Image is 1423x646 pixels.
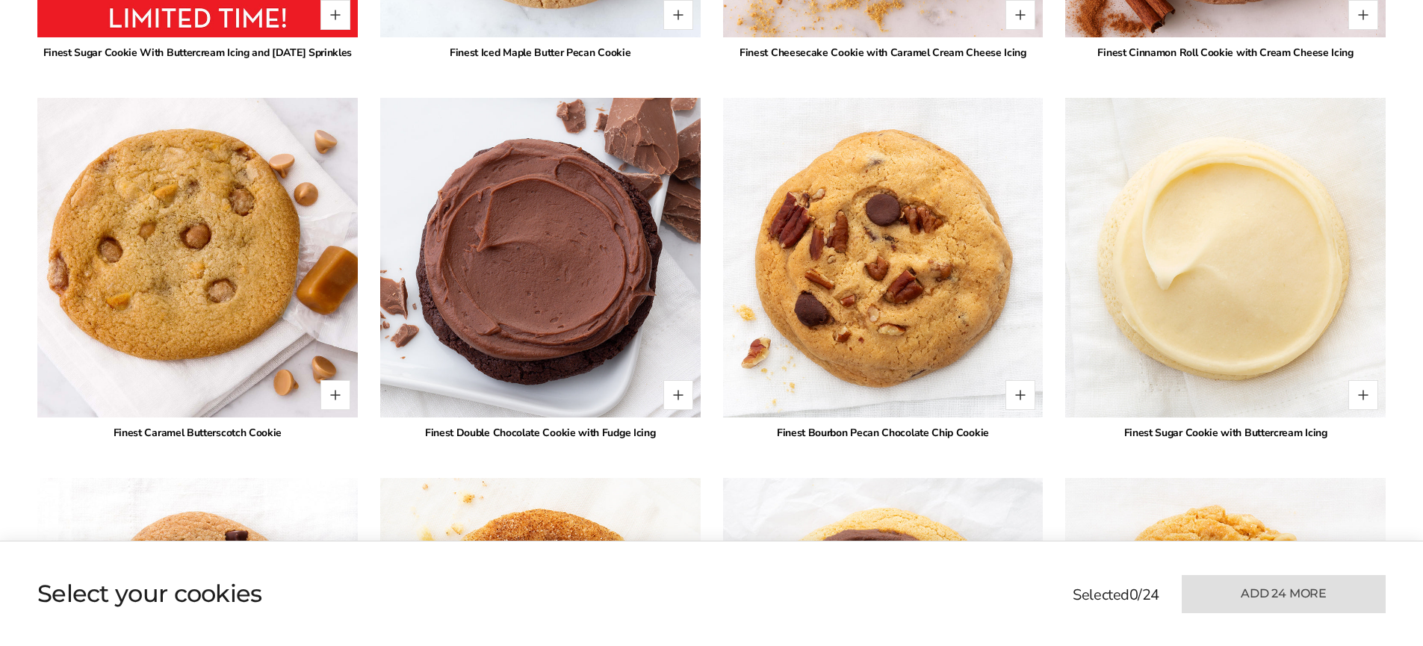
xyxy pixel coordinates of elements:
button: Quantity button plus [663,380,693,410]
img: Finest Sugar Cookie with Buttercream Icing [1065,98,1386,418]
img: Finest Bourbon Pecan Chocolate Chip Cookie [723,98,1044,418]
span: 0 [1129,585,1138,605]
div: Finest Sugar Cookie With Buttercream Icing and [DATE] Sprinkles [37,45,358,60]
div: Finest Bourbon Pecan Chocolate Chip Cookie [723,425,1044,441]
button: Quantity button plus [320,380,350,410]
img: Finest Double Chocolate Cookie with Fudge Icing [380,98,701,418]
iframe: Sign Up via Text for Offers [12,589,155,634]
button: Add 24 more [1182,575,1386,613]
button: Quantity button plus [1005,380,1035,410]
span: 24 [1142,585,1159,605]
div: Finest Double Chocolate Cookie with Fudge Icing [380,425,701,441]
button: Quantity button plus [1348,380,1378,410]
p: Selected / [1073,584,1159,606]
div: Finest Caramel Butterscotch Cookie [37,425,358,441]
div: Finest Cheesecake Cookie with Caramel Cream Cheese Icing [723,45,1044,60]
img: Finest Caramel Butterscotch Cookie [37,98,358,418]
div: Finest Iced Maple Butter Pecan Cookie [380,45,701,60]
div: Finest Sugar Cookie with Buttercream Icing [1065,425,1386,441]
div: Finest Cinnamon Roll Cookie with Cream Cheese Icing [1065,45,1386,60]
